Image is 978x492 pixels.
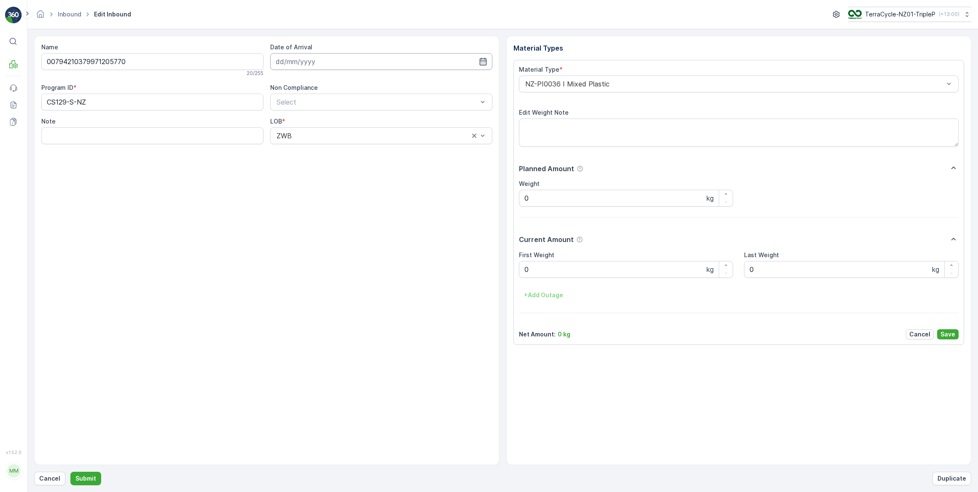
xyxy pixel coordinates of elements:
[270,84,318,91] label: Non Compliance
[39,474,60,483] p: Cancel
[7,464,21,478] div: MM
[519,66,559,73] label: Material Type
[707,193,714,203] p: kg
[519,109,569,116] label: Edit Weight Note
[939,11,959,18] p: ( +13:00 )
[519,164,574,174] p: Planned Amount
[932,264,939,274] p: kg
[744,251,779,258] label: Last Weight
[848,10,862,19] img: TC_7kpGtVS.png
[5,457,22,485] button: MM
[558,330,570,339] p: 0 kg
[270,118,282,125] label: LOB
[909,330,930,339] p: Cancel
[707,264,714,274] p: kg
[34,472,65,485] button: Cancel
[519,180,540,187] label: Weight
[5,7,22,24] img: logo
[906,329,934,339] button: Cancel
[58,11,81,18] a: Inbound
[70,472,101,485] button: Submit
[519,234,574,245] p: Current Amount
[513,43,965,53] p: Material Types
[277,97,478,107] p: Select
[519,288,568,302] button: +Add Outage
[270,43,312,51] label: Date of Arrival
[247,70,263,77] p: 20 / 255
[519,330,556,339] p: Net Amount :
[940,330,955,339] p: Save
[577,165,583,172] div: Help Tooltip Icon
[524,291,563,299] p: + Add Outage
[865,10,935,19] p: TerraCycle-NZ01-TripleP
[41,118,56,125] label: Note
[932,472,971,485] button: Duplicate
[75,474,96,483] p: Submit
[92,10,133,19] span: Edit Inbound
[576,236,583,243] div: Help Tooltip Icon
[519,251,554,258] label: First Weight
[5,450,22,455] span: v 1.52.0
[848,7,971,22] button: TerraCycle-NZ01-TripleP(+13:00)
[938,474,966,483] p: Duplicate
[41,43,58,51] label: Name
[937,329,959,339] button: Save
[41,84,73,91] label: Program ID
[36,13,45,20] a: Homepage
[270,53,492,70] input: dd/mm/yyyy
